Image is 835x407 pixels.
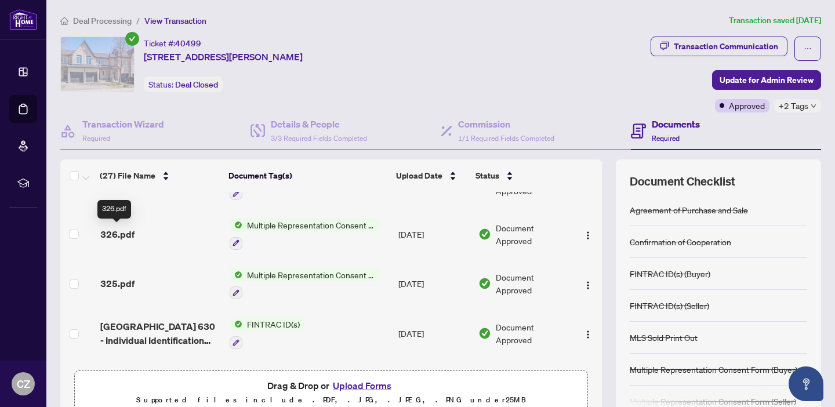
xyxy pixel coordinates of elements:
img: Status Icon [230,219,242,231]
th: Document Tag(s) [224,159,391,192]
img: Logo [583,281,593,290]
div: FINTRAC ID(s) (Buyer) [630,267,710,280]
div: MLS Sold Print Out [630,331,698,344]
span: home [60,17,68,25]
span: [STREET_ADDRESS][PERSON_NAME] [144,50,303,64]
span: Update for Admin Review [720,71,814,89]
span: Required [82,134,110,143]
div: 326.pdf [97,200,131,219]
div: Confirmation of Cooperation [630,235,731,248]
span: Drag & Drop or [267,378,395,393]
th: Upload Date [391,159,471,192]
span: Required [652,134,680,143]
p: Supported files include .PDF, .JPG, .JPEG, .PNG under 25 MB [82,393,580,407]
button: Open asap [789,366,823,401]
span: 1/1 Required Fields Completed [458,134,554,143]
span: Deal Processing [73,16,132,26]
button: Logo [579,225,597,244]
span: +2 Tags [779,99,808,112]
img: logo [9,9,37,30]
td: [DATE] [394,209,474,259]
span: Deal Closed [175,79,218,90]
img: Status Icon [230,318,242,330]
span: Approved [729,99,765,112]
span: 326.pdf [100,227,135,241]
span: Status [475,169,499,182]
span: Document Checklist [630,173,735,190]
span: CZ [17,376,30,392]
td: [DATE] [394,308,474,358]
td: [DATE] [394,259,474,309]
span: check-circle [125,32,139,46]
span: Document Approved [496,321,569,346]
span: Document Approved [496,271,569,296]
span: (27) File Name [100,169,155,182]
h4: Transaction Wizard [82,117,164,131]
div: Ticket #: [144,37,201,50]
button: Upload Forms [329,378,395,393]
span: Multiple Representation Consent Form (Seller) [242,268,380,281]
th: (27) File Name [95,159,224,192]
div: Status: [144,77,223,92]
h4: Commission [458,117,554,131]
span: Multiple Representation Consent Form (Buyer) [242,219,380,231]
img: Logo [583,330,593,339]
span: [GEOGRAPHIC_DATA] 630 - Individual Identification Information Record.pdf [100,319,220,347]
div: FINTRAC ID(s) (Seller) [630,299,709,312]
button: Status IconMultiple Representation Consent Form (Seller) [230,268,380,300]
span: ellipsis [804,45,812,53]
h4: Details & People [271,117,367,131]
th: Status [471,159,570,192]
div: Agreement of Purchase and Sale [630,203,748,216]
li: / [136,14,140,27]
img: Status Icon [230,268,242,281]
button: Logo [579,324,597,343]
span: 325.pdf [100,277,135,290]
span: 3/3 Required Fields Completed [271,134,367,143]
button: Status IconMultiple Representation Consent Form (Buyer) [230,219,380,250]
span: down [811,103,816,109]
span: FINTRAC ID(s) [242,318,304,330]
img: Document Status [478,327,491,340]
img: Logo [583,231,593,240]
article: Transaction saved [DATE] [729,14,821,27]
span: Document Approved [496,221,569,247]
span: Upload Date [396,169,442,182]
div: Multiple Representation Consent Form (Buyer) [630,363,797,376]
img: Document Status [478,277,491,290]
img: IMG-W12061152_1.jpg [61,37,134,92]
button: Status IconFINTRAC ID(s) [230,318,304,349]
h4: Documents [652,117,700,131]
span: View Transaction [144,16,206,26]
img: Document Status [478,228,491,241]
div: Transaction Communication [674,37,778,56]
span: 40499 [175,38,201,49]
button: Transaction Communication [651,37,787,56]
button: Update for Admin Review [712,70,821,90]
button: Logo [579,274,597,293]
